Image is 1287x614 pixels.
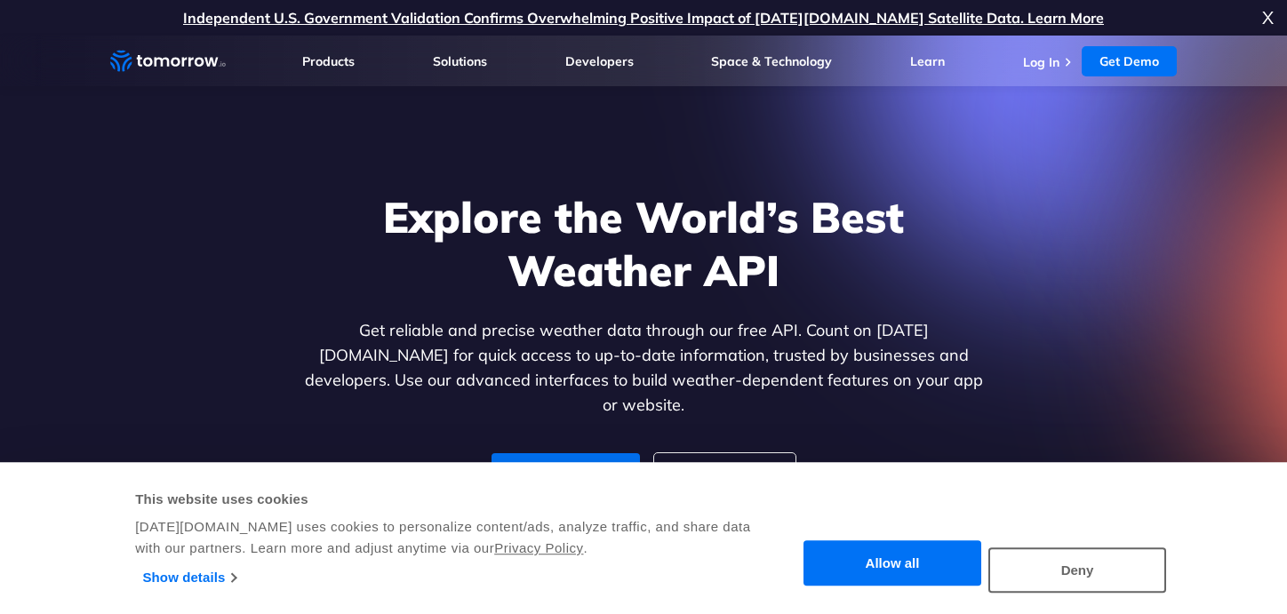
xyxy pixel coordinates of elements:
a: Independent U.S. Government Validation Confirms Overwhelming Positive Impact of [DATE][DOMAIN_NAM... [183,9,1104,27]
a: Privacy Policy [494,540,583,555]
a: Get Demo [1082,46,1177,76]
p: Get reliable and precise weather data through our free API. Count on [DATE][DOMAIN_NAME] for quic... [300,318,987,418]
a: Show details [143,564,236,591]
a: Home link [110,48,226,75]
a: Developers [565,53,634,69]
div: This website uses cookies [135,489,772,510]
div: [DATE][DOMAIN_NAME] uses cookies to personalize content/ads, analyze traffic, and share data with... [135,516,772,559]
a: Learn [910,53,945,69]
a: For Developers [492,453,640,498]
a: Solutions [433,53,487,69]
a: Log In [1023,54,1059,70]
button: Deny [988,547,1166,593]
button: Allow all [803,541,981,586]
a: Space & Technology [711,53,832,69]
h1: Explore the World’s Best Weather API [300,190,987,297]
a: For Enterprise [654,453,795,498]
a: Products [302,53,355,69]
